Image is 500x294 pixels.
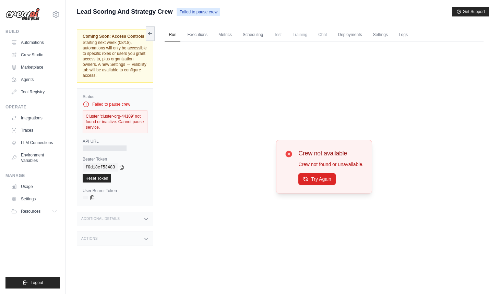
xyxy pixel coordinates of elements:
span: Lead Scoring And Strategy Crew [77,7,172,16]
button: Resources [8,206,60,217]
div: Failed to pause crew [83,101,147,108]
button: Get Support [452,7,489,16]
a: Environment Variables [8,150,60,166]
span: Chat is not available until the deployment is complete [314,28,331,42]
a: Settings [8,193,60,204]
a: Usage [8,181,60,192]
a: Metrics [214,28,236,42]
label: Status [83,94,147,99]
a: Crew Studio [8,49,60,60]
a: Executions [183,28,212,42]
a: Integrations [8,113,60,124]
span: Starting next week (08/18), automations will only be accessible to specific roles or users you gr... [83,40,147,78]
a: Settings [369,28,392,42]
p: Crew not found or unavailable. [298,161,364,168]
span: Logout [31,280,43,285]
img: Logo [5,8,40,21]
span: Coming Soon: Access Controls [83,34,147,39]
label: Bearer Token [83,156,147,162]
h3: Crew not available [298,149,364,158]
a: Marketplace [8,62,60,73]
span: Test [270,28,286,42]
button: Try Again [298,173,336,185]
iframe: Chat Widget [466,261,500,294]
h3: Actions [81,237,98,241]
a: Deployments [334,28,366,42]
a: Automations [8,37,60,48]
a: Scheduling [239,28,267,42]
a: LLM Connections [8,137,60,148]
div: Cluster 'cluster-org-44109' not found or inactive. Cannot pause service. [83,110,147,133]
h3: Additional Details [81,217,120,221]
div: Manage [5,173,60,178]
label: API URL [83,139,147,144]
span: Resources [21,209,40,214]
code: f0d18cf53483 [83,163,118,172]
button: Logout [5,277,60,289]
span: Failed to pause crew [177,8,220,16]
a: Logs [395,28,412,42]
a: Agents [8,74,60,85]
a: Run [165,28,180,42]
span: Training is not available until the deployment is complete [288,28,311,42]
label: User Bearer Token [83,188,147,193]
div: Build [5,29,60,34]
div: Operate [5,104,60,110]
a: Reset Token [83,174,111,183]
a: Traces [8,125,60,136]
a: Tool Registry [8,86,60,97]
